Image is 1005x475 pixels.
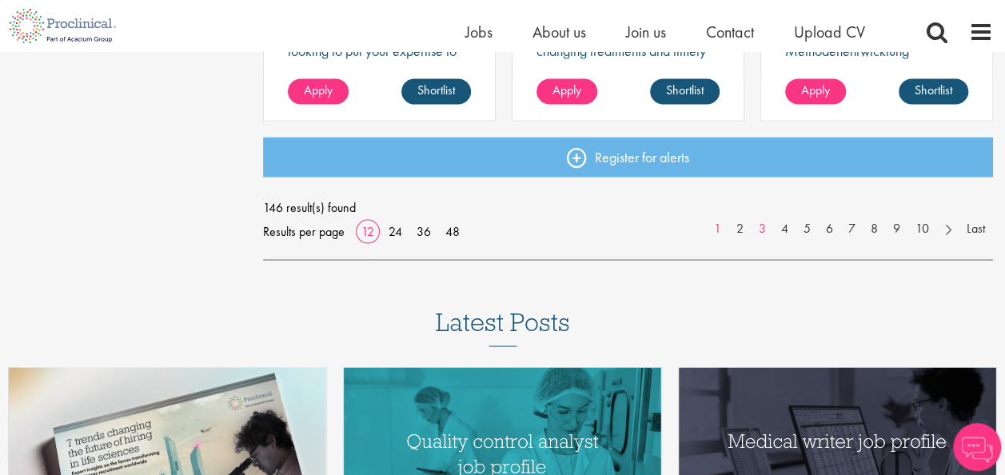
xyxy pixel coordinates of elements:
[263,195,993,219] span: 146 result(s) found
[356,222,380,239] a: 12
[536,78,597,104] a: Apply
[411,222,437,239] a: 36
[383,222,408,239] a: 24
[626,22,666,42] a: Join us
[465,22,493,42] a: Jobs
[436,308,570,346] h3: Latest Posts
[263,219,345,243] span: Results per page
[796,219,819,237] a: 5
[953,423,1001,471] img: Chatbot
[818,219,841,237] a: 6
[773,219,796,237] a: 4
[532,22,586,42] a: About us
[751,219,774,237] a: 3
[706,219,729,237] a: 1
[785,78,846,104] a: Apply
[650,78,720,104] a: Shortlist
[840,219,863,237] a: 7
[552,82,581,98] span: Apply
[863,219,886,237] a: 8
[801,82,830,98] span: Apply
[304,82,333,98] span: Apply
[899,78,968,104] a: Shortlist
[440,222,465,239] a: 48
[728,219,752,237] a: 2
[706,22,754,42] a: Contact
[959,219,993,237] a: Last
[885,219,908,237] a: 9
[288,78,349,104] a: Apply
[401,78,471,104] a: Shortlist
[907,219,937,237] a: 10
[263,137,993,177] a: Register for alerts
[794,22,865,42] a: Upload CV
